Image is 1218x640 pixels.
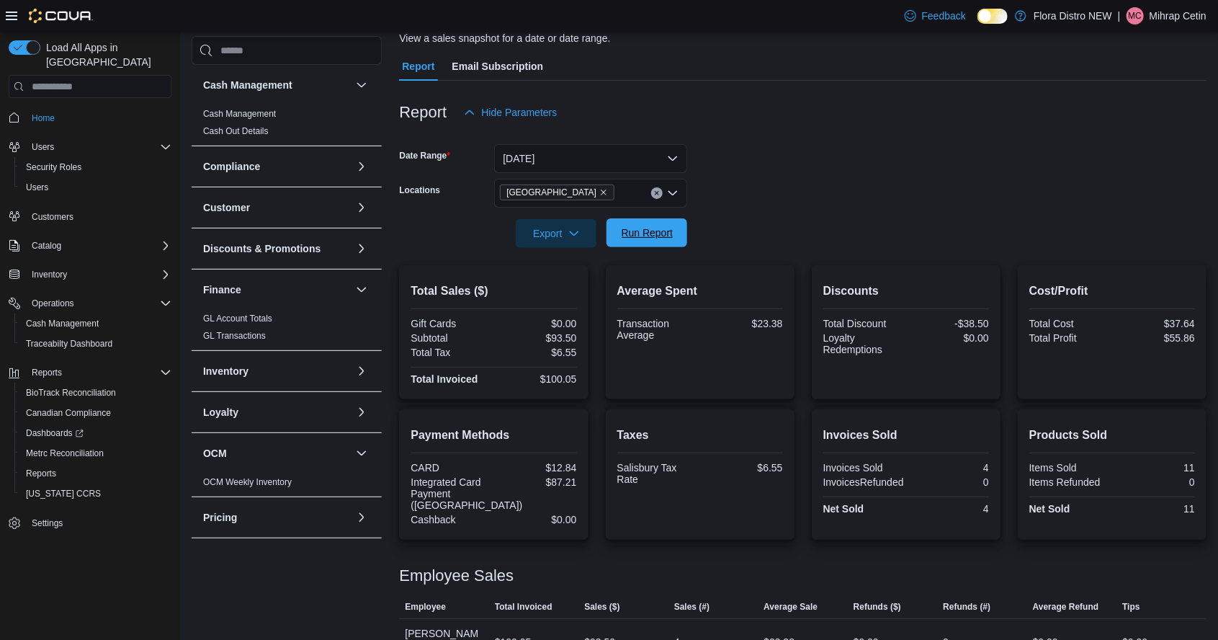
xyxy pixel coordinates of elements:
span: Reports [26,468,56,479]
button: Reports [14,463,177,484]
span: GL Transactions [203,330,266,342]
div: $6.55 [703,462,783,474]
button: Pricing [203,510,350,525]
h3: Pricing [203,510,237,525]
span: Users [26,182,48,193]
span: Catalog [32,240,61,252]
div: Subtotal [411,332,491,344]
button: Operations [26,295,80,312]
button: Traceabilty Dashboard [14,334,177,354]
button: Compliance [203,159,350,174]
a: Reports [20,465,62,482]
button: Users [26,138,60,156]
button: Customer [203,200,350,215]
div: 0 [910,476,989,488]
a: OCM Weekly Inventory [203,477,292,487]
span: Operations [26,295,171,312]
a: BioTrack Reconciliation [20,384,122,401]
span: Catalog [26,237,171,254]
span: Home [26,108,171,126]
button: Discounts & Promotions [353,240,370,257]
a: Cash Out Details [203,126,269,136]
h2: Payment Methods [411,427,576,444]
h2: Invoices Sold [823,427,989,444]
div: 0 [1115,476,1195,488]
span: Dashboards [20,425,171,442]
a: GL Account Totals [203,314,272,324]
div: $12.84 [496,462,576,474]
span: Sales (#) [674,601,709,613]
a: Settings [26,515,68,532]
button: Canadian Compliance [14,403,177,423]
div: Total Profit [1029,332,1109,344]
a: Users [20,179,54,196]
button: Export [516,219,596,248]
span: Users [20,179,171,196]
div: $55.86 [1115,332,1195,344]
span: Reports [20,465,171,482]
div: 11 [1115,462,1195,474]
a: Customers [26,208,79,226]
input: Dark Mode [977,9,1008,24]
span: Security Roles [26,161,81,173]
span: Export [524,219,588,248]
a: Home [26,110,61,127]
span: OCM Weekly Inventory [203,476,292,488]
button: Metrc Reconciliation [14,443,177,463]
span: Inventory [32,269,67,280]
div: Total Cost [1029,318,1109,329]
span: Salisbury [500,185,614,200]
h3: Compliance [203,159,260,174]
div: Integrated Card Payment ([GEOGRAPHIC_DATA]) [411,476,522,511]
span: Refunds ($) [854,601,901,613]
div: $87.21 [528,476,576,488]
span: Employee [405,601,446,613]
span: Email Subscription [452,52,544,81]
div: Loyalty Redemptions [823,332,903,355]
div: $0.00 [909,332,989,344]
div: Invoices Sold [823,462,903,474]
h3: Discounts & Promotions [203,241,321,256]
span: Home [32,112,55,124]
span: Canadian Compliance [20,404,171,422]
a: Traceabilty Dashboard [20,335,118,352]
span: Metrc Reconciliation [26,448,104,459]
div: Total Discount [823,318,903,329]
span: Refunds (#) [943,601,990,613]
h3: Employee Sales [399,567,514,585]
span: Metrc Reconciliation [20,445,171,462]
button: Inventory [203,364,350,378]
span: Washington CCRS [20,485,171,502]
span: Traceabilty Dashboard [26,338,112,350]
button: Cash Management [14,314,177,334]
span: BioTrack Reconciliation [26,387,116,399]
div: -$38.50 [909,318,989,329]
button: Customer [353,199,370,216]
button: Reports [26,364,68,381]
span: Security Roles [20,159,171,176]
span: Dashboards [26,427,84,439]
a: Dashboards [20,425,89,442]
a: GL Transactions [203,331,266,341]
span: Settings [26,514,171,532]
a: [US_STATE] CCRS [20,485,107,502]
button: Catalog [26,237,67,254]
div: $6.55 [496,347,576,358]
div: 4 [909,503,989,515]
h3: Report [399,104,447,121]
button: Hide Parameters [458,98,563,127]
label: Locations [399,185,440,196]
span: Users [26,138,171,156]
span: Feedback [922,9,966,23]
button: Inventory [3,265,177,285]
h3: Loyalty [203,405,238,419]
h2: Taxes [617,427,783,444]
span: Inventory [26,266,171,283]
a: Cash Management [203,109,276,119]
button: Settings [3,512,177,533]
span: Cash Management [26,318,99,329]
span: [GEOGRAPHIC_DATA] [506,185,596,200]
button: Pricing [353,509,370,526]
a: Dashboards [14,423,177,443]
